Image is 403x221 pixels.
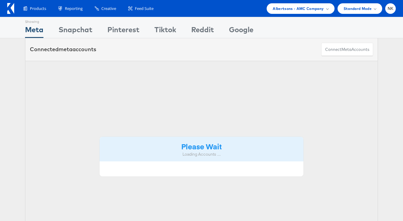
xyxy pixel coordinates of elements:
[59,46,72,53] span: meta
[321,43,373,56] button: ConnectmetaAccounts
[30,6,46,11] span: Products
[30,45,96,53] div: Connected accounts
[135,6,154,11] span: Feed Suite
[181,141,222,151] strong: Please Wait
[191,24,214,38] div: Reddit
[65,6,83,11] span: Reporting
[104,151,299,157] div: Loading Accounts ....
[344,5,372,12] span: Standard Mode
[154,24,176,38] div: Tiktok
[107,24,139,38] div: Pinterest
[101,6,116,11] span: Creative
[25,24,43,38] div: Meta
[388,7,394,11] span: NK
[59,24,92,38] div: Snapchat
[229,24,253,38] div: Google
[341,47,351,52] span: meta
[273,5,324,12] span: Albertsons - AMC Company
[25,17,43,24] div: Showing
